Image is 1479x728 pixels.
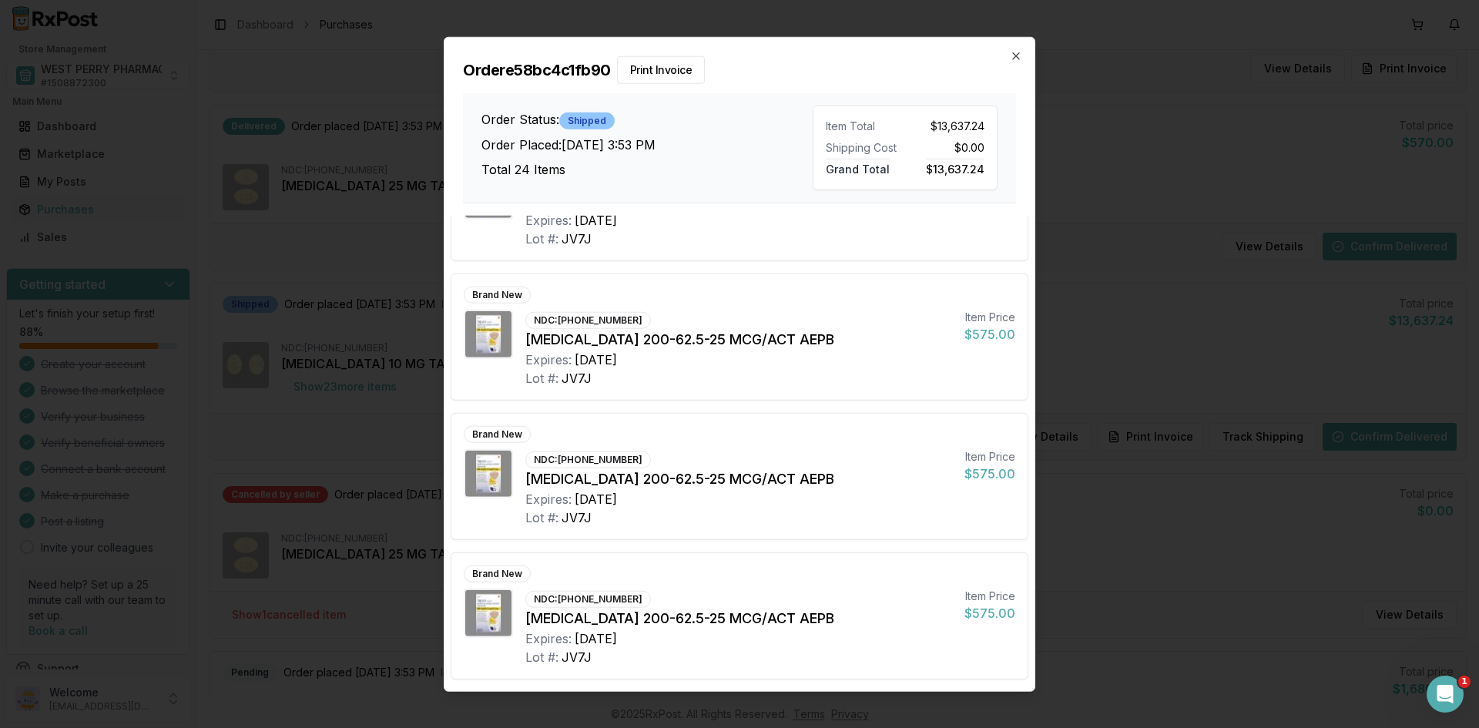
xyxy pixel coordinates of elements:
div: Item Price [964,588,1015,603]
img: Trelegy Ellipta 200-62.5-25 MCG/ACT AEPB [465,310,511,357]
div: Expires: [525,350,572,368]
div: JV7J [562,229,592,247]
span: $13,637.24 [931,118,984,133]
span: Grand Total [826,158,890,175]
img: Trelegy Ellipta 200-62.5-25 MCG/ACT AEPB [465,589,511,636]
h3: Total 24 Items [481,160,813,179]
button: Print Invoice [617,55,706,83]
div: Lot #: [525,647,558,666]
div: JV7J [562,647,592,666]
div: Item Price [964,309,1015,324]
div: Shipping Cost [826,139,899,155]
div: Brand New [464,286,531,303]
div: JV7J [562,368,592,387]
div: Brand New [464,565,531,582]
div: Lot #: [525,368,558,387]
span: 1 [1458,676,1471,688]
h3: Order Placed: [DATE] 3:53 PM [481,136,813,154]
div: Lot #: [525,229,558,247]
div: NDC: [PHONE_NUMBER] [525,451,651,468]
div: [DATE] [575,210,617,229]
div: Shipped [559,112,615,129]
h2: Order e58bc4c1fb90 [463,55,1016,83]
div: JV7J [562,508,592,526]
h3: Order Status: [481,110,813,129]
div: [MEDICAL_DATA] 200-62.5-25 MCG/ACT AEPB [525,607,952,629]
div: Expires: [525,489,572,508]
div: NDC: [PHONE_NUMBER] [525,590,651,607]
div: $575.00 [964,324,1015,343]
div: Expires: [525,210,572,229]
div: Expires: [525,629,572,647]
div: [MEDICAL_DATA] 200-62.5-25 MCG/ACT AEPB [525,468,952,489]
div: Item Price [964,448,1015,464]
div: [MEDICAL_DATA] 200-62.5-25 MCG/ACT AEPB [525,328,952,350]
div: $575.00 [964,603,1015,622]
div: Brand New [464,425,531,442]
div: Item Total [826,118,899,133]
div: [DATE] [575,350,617,368]
div: NDC: [PHONE_NUMBER] [525,311,651,328]
img: Trelegy Ellipta 200-62.5-25 MCG/ACT AEPB [465,450,511,496]
div: [DATE] [575,489,617,508]
div: [DATE] [575,629,617,647]
span: $13,637.24 [926,158,984,175]
div: $575.00 [964,464,1015,482]
iframe: Intercom live chat [1427,676,1464,713]
div: Lot #: [525,508,558,526]
div: $0.00 [911,139,984,155]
